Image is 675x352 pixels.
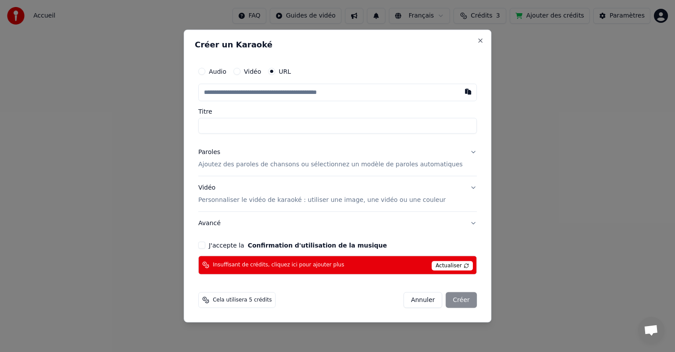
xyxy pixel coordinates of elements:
[198,176,477,212] button: VidéoPersonnaliser le vidéo de karaoké : utiliser une image, une vidéo ou une couleur
[198,108,477,115] label: Titre
[209,68,226,75] label: Audio
[248,242,387,248] button: J'accepte la
[213,262,344,269] span: Insuffisant de crédits, cliquez ici pour ajouter plus
[213,296,272,303] span: Cela utilisera 5 crédits
[279,68,291,75] label: URL
[432,261,473,270] span: Actualiser
[209,242,387,248] label: J'accepte la
[198,148,220,157] div: Paroles
[403,292,442,308] button: Annuler
[198,196,446,205] p: Personnaliser le vidéo de karaoké : utiliser une image, une vidéo ou une couleur
[244,68,261,75] label: Vidéo
[198,160,463,169] p: Ajoutez des paroles de chansons ou sélectionnez un modèle de paroles automatiques
[198,212,477,234] button: Avancé
[198,141,477,176] button: ParolesAjoutez des paroles de chansons ou sélectionnez un modèle de paroles automatiques
[195,41,480,49] h2: Créer un Karaoké
[198,183,446,205] div: Vidéo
